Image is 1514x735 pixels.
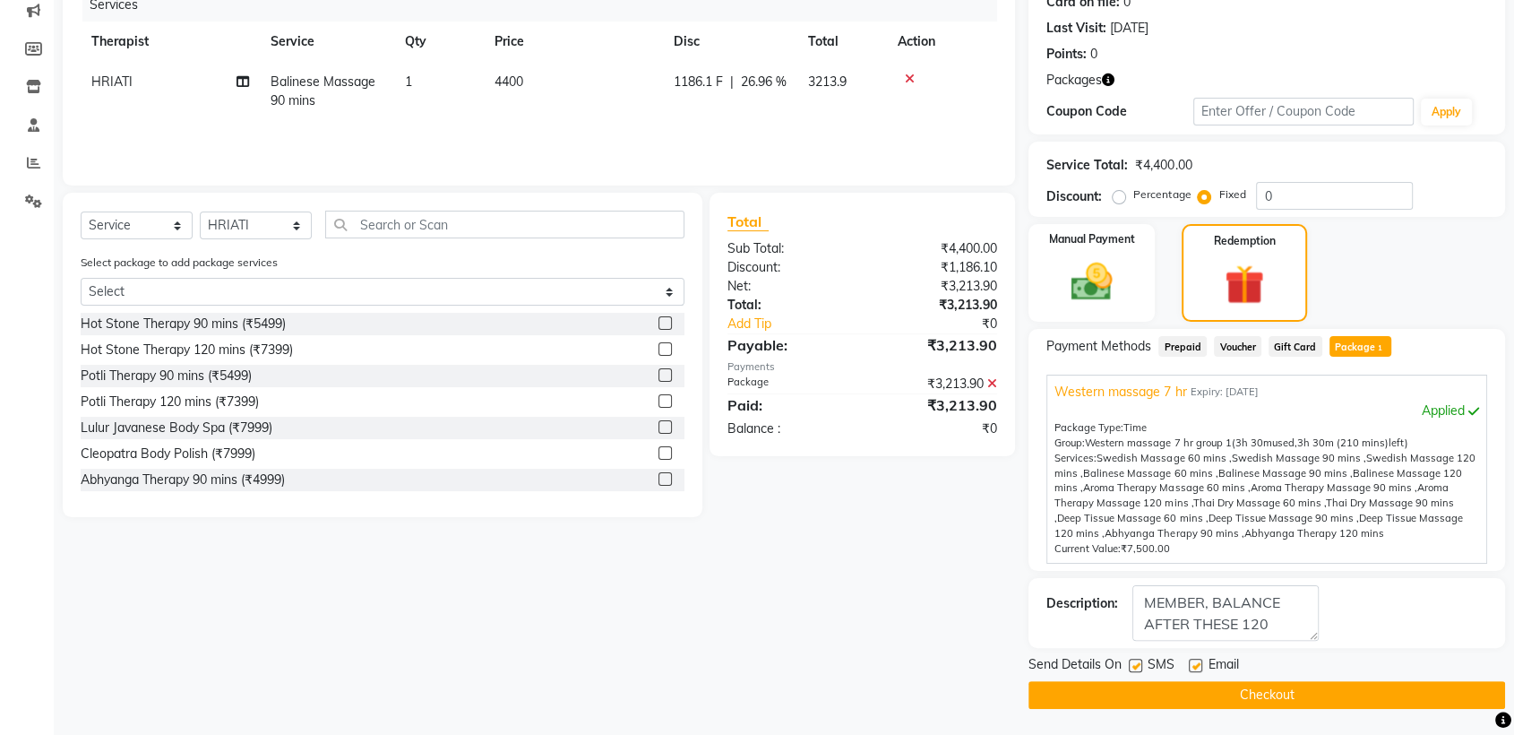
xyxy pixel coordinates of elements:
[1046,71,1102,90] span: Packages
[1250,481,1416,494] span: Aroma Therapy Massage 90 mins ,
[727,212,769,231] span: Total
[1046,19,1106,38] div: Last Visit:
[325,211,684,238] input: Search or Scan
[1083,467,1217,480] span: Balinese Massage 60 mins ,
[863,419,1011,438] div: ₹0
[81,445,255,463] div: Cleopatra Body Polish (₹7999)
[1218,186,1245,203] label: Fixed
[81,315,286,333] div: Hot Stone Therapy 90 mins (₹5499)
[714,315,887,333] a: Add Tip
[863,296,1011,315] div: ₹3,213.90
[887,22,997,62] th: Action
[1046,102,1193,121] div: Coupon Code
[714,419,863,438] div: Balance :
[1190,385,1258,400] span: Expiry: [DATE]
[1085,437,1231,449] span: Western massage 7 hr group 1
[1375,343,1385,354] span: 1
[1054,437,1085,449] span: Group:
[1085,437,1407,449] span: used, left)
[1054,512,1462,540] span: Deep Tissue Massage 120 mins ,
[863,375,1011,393] div: ₹3,213.90
[1083,481,1250,494] span: Aroma Therapy Massage 60 mins ,
[1110,19,1148,38] div: [DATE]
[1421,99,1472,125] button: Apply
[1054,467,1461,495] span: Balinese Massage 120 mins ,
[1028,681,1505,709] button: Checkout
[81,255,278,271] label: Select package to add package services
[1046,337,1151,356] span: Payment Methods
[1192,497,1325,509] span: Thai Dry Massage 60 mins ,
[1243,527,1383,540] span: Abhyanga Therapy 120 mins
[1058,258,1125,306] img: _cash.svg
[863,334,1011,356] div: ₹3,213.90
[1046,156,1128,175] div: Service Total:
[1213,233,1275,249] label: Redemption
[1193,98,1414,125] input: Enter Offer / Coupon Code
[81,341,293,359] div: Hot Stone Therapy 120 mins (₹7399)
[1046,45,1087,64] div: Points:
[887,315,1011,333] div: ₹0
[1105,527,1243,540] span: Abhyanga Therapy 90 mins ,
[663,22,797,62] th: Disc
[394,22,484,62] th: Qty
[1212,260,1277,309] img: _gift.svg
[674,73,723,91] span: 1186.1 F
[1090,45,1097,64] div: 0
[1054,452,1097,464] span: Services:
[730,73,734,91] span: |
[81,419,272,437] div: Lulur Javanese Body Spa (₹7999)
[1133,186,1191,203] label: Percentage
[495,73,523,90] span: 4400
[727,359,997,375] div: Payments
[1329,336,1391,357] span: Package
[1148,655,1174,678] span: SMS
[81,367,252,385] div: Potli Therapy 90 mins (₹5499)
[1217,467,1352,480] span: Balinese Massage 90 mins ,
[1057,512,1208,524] span: Deep Tissue Massage 60 mins ,
[1046,594,1118,613] div: Description:
[1054,421,1123,434] span: Package Type:
[1121,542,1170,555] span: ₹7,500.00
[1269,336,1322,357] span: Gift Card
[1214,336,1261,357] span: Voucher
[714,277,863,296] div: Net:
[714,394,863,416] div: Paid:
[1054,383,1186,402] span: Western massage 7 hr
[1231,437,1271,449] span: (3h 30m
[1231,452,1365,464] span: Swedish Massage 90 mins ,
[714,258,863,277] div: Discount:
[1097,452,1231,464] span: Swedish Massage 60 mins ,
[1054,542,1121,555] span: Current Value:
[81,471,285,489] div: Abhyanga Therapy 90 mins (₹4999)
[1135,156,1191,175] div: ₹4,400.00
[260,22,394,62] th: Service
[1049,231,1135,247] label: Manual Payment
[797,22,887,62] th: Total
[1208,512,1358,524] span: Deep Tissue Massage 90 mins ,
[484,22,663,62] th: Price
[1054,452,1475,480] span: Swedish Massage 120 mins ,
[863,239,1011,258] div: ₹4,400.00
[81,22,260,62] th: Therapist
[1296,437,1388,449] span: 3h 30m (210 mins)
[81,393,259,411] div: Potli Therapy 120 mins (₹7399)
[808,73,847,90] span: 3213.9
[405,73,412,90] span: 1
[271,73,375,108] span: Balinese Massage 90 mins
[1123,421,1147,434] span: Time
[863,277,1011,296] div: ₹3,213.90
[714,239,863,258] div: Sub Total:
[714,296,863,315] div: Total:
[863,394,1011,416] div: ₹3,213.90
[1208,655,1238,678] span: Email
[1158,336,1207,357] span: Prepaid
[863,258,1011,277] div: ₹1,186.10
[91,73,133,90] span: HRIATI
[741,73,787,91] span: 26.96 %
[714,375,863,393] div: Package
[1054,402,1479,420] div: Applied
[714,334,863,356] div: Payable:
[1046,187,1102,206] div: Discount:
[1028,655,1122,678] span: Send Details On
